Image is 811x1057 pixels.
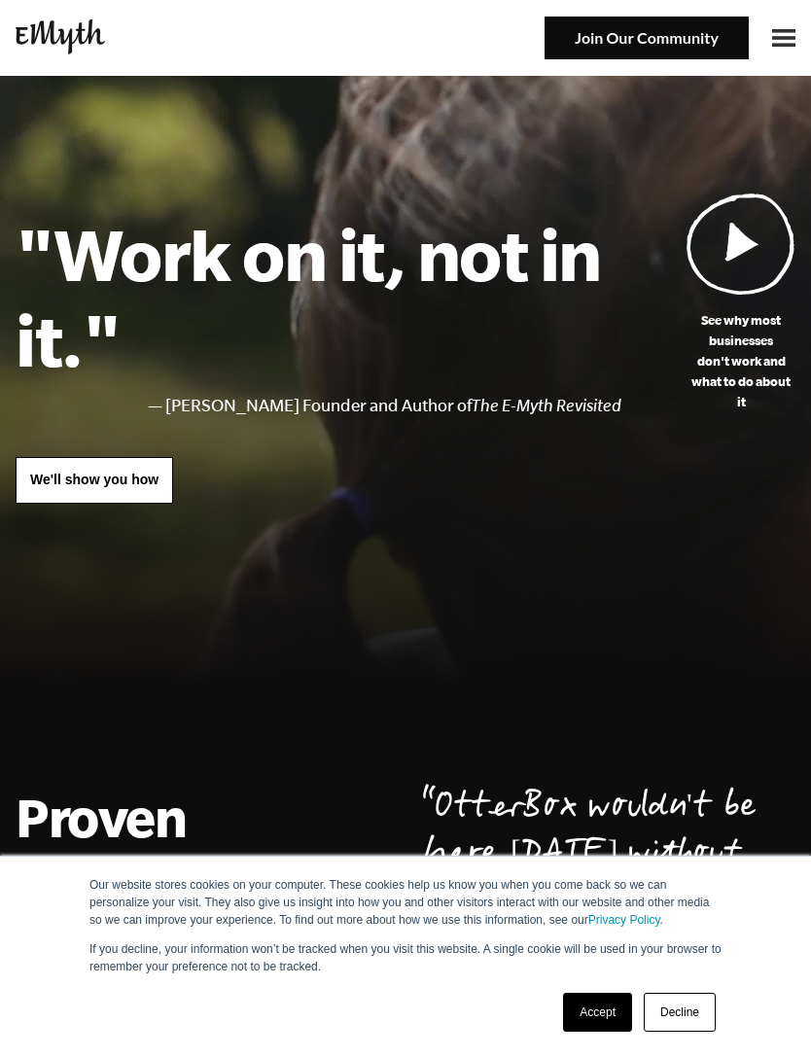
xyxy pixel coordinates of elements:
a: Decline [644,993,716,1032]
span: We'll show you how [30,472,159,487]
h1: "Work on it, not in it." [16,211,687,382]
a: Privacy Policy [588,913,660,927]
img: EMyth [16,19,105,53]
p: OtterBox wouldn't be here [DATE] without [PERSON_NAME]. [422,786,795,926]
img: Play Video [687,193,795,295]
a: Accept [563,993,632,1032]
i: The E-Myth Revisited [472,396,621,415]
h2: Proven systems. A personal mentor. [16,786,375,1035]
p: See why most businesses don't work and what to do about it [687,310,795,412]
iframe: Chat Widget [714,964,811,1057]
a: We'll show you how [16,457,173,504]
img: Join Our Community [545,17,749,60]
p: If you decline, your information won’t be tracked when you visit this website. A single cookie wi... [89,940,722,975]
a: See why most businessesdon't work andwhat to do about it [687,193,795,412]
img: Open Menu [772,29,795,47]
li: [PERSON_NAME] Founder and Author of [165,392,687,420]
p: Our website stores cookies on your computer. These cookies help us know you when you come back so... [89,876,722,929]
